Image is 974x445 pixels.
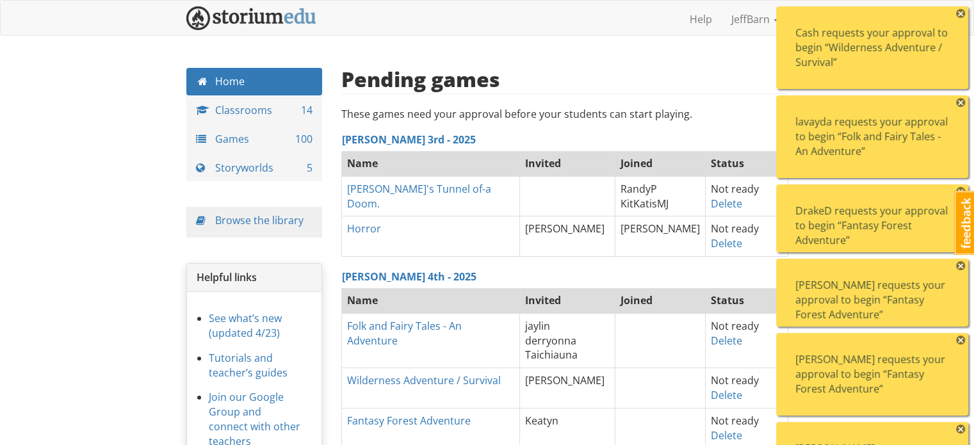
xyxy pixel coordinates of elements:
img: StoriumEDU [186,6,316,30]
span: Taichiauna [525,348,578,362]
span: derryonna [525,334,576,348]
a: Delete [711,197,742,211]
th: Invited [520,150,615,176]
a: [PERSON_NAME]'s Tunnel of-a Doom. [347,182,491,211]
a: See what’s new (updated 4/23) [209,311,282,340]
div: [PERSON_NAME] requests your approval to begin “Fantasy Forest Adventure” [795,352,949,396]
th: Status [706,287,788,313]
span: Not ready [711,373,759,387]
a: Delete [711,236,742,250]
div: lavayda requests your approval to begin “Folk and Fairy Tales - An Adventure” [795,115,949,159]
span: jaylin [525,319,550,333]
a: Browse the library [215,213,304,227]
span: × [956,425,965,433]
th: Name [342,150,520,176]
a: [PERSON_NAME] 4th - 2025 [342,270,476,284]
a: Folk and Fairy Tales - An Adventure [347,319,462,348]
a: Tutorials and teacher’s guides [209,351,288,380]
a: Wilderness Adventure / Survival [347,373,501,387]
span: [PERSON_NAME] [621,222,700,236]
a: Delete [711,388,742,402]
div: Helpful links [187,264,322,292]
a: Storyworlds 5 [186,154,323,182]
a: Delete [711,428,742,442]
th: Status [706,150,788,176]
th: Joined [615,150,706,176]
span: × [956,336,965,344]
a: Games 100 [186,125,323,153]
a: Fantasy Forest Adventure [347,414,471,428]
a: [PERSON_NAME] 3rd - 2025 [342,133,476,147]
th: Invited [520,287,615,313]
span: KitKatisMJ [621,197,669,211]
span: Not ready [711,182,759,196]
span: 14 [301,103,312,118]
span: [PERSON_NAME] [525,373,605,387]
span: RandyP [621,182,657,196]
span: Not ready [711,414,759,428]
th: Joined [615,287,706,313]
a: Horror [347,222,381,236]
p: These games need your approval before your students can start playing. [341,107,788,122]
div: Cash requests your approval to begin “Wilderness Adventure / Survival” [795,26,949,70]
span: × [956,9,965,18]
span: × [956,98,965,107]
span: Not ready [711,319,759,333]
a: Classrooms 14 [186,97,323,124]
div: [PERSON_NAME] requests your approval to begin “Fantasy Forest Adventure” [795,278,949,322]
span: Keatyn [525,414,558,428]
span: 100 [295,132,312,147]
th: Name [342,287,520,313]
span: × [956,187,965,196]
div: DrakeD requests your approval to begin “Fantasy Forest Adventure” [795,204,949,248]
h2: Pending games [341,68,500,90]
span: Not ready [711,222,759,236]
a: JeffBarn [722,3,788,35]
span: [PERSON_NAME] [525,222,605,236]
span: 5 [307,161,312,175]
span: × [956,261,965,270]
a: Home [186,68,323,95]
a: Delete [711,334,742,348]
a: Help [680,3,722,35]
